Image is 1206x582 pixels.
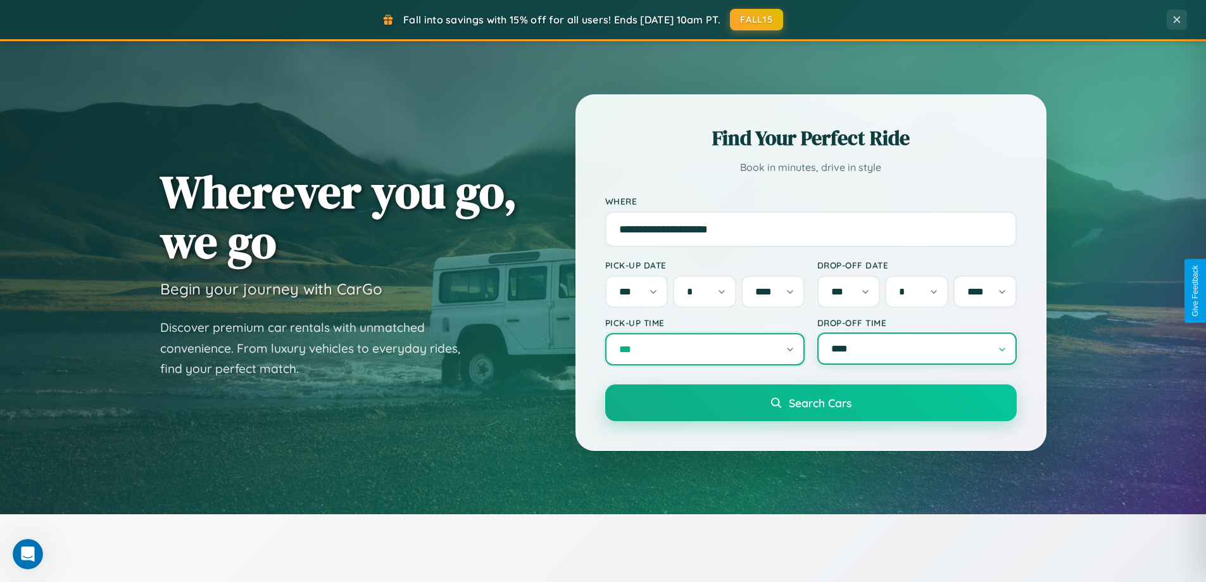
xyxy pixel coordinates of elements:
[605,317,805,328] label: Pick-up Time
[605,384,1017,421] button: Search Cars
[160,317,477,379] p: Discover premium car rentals with unmatched convenience. From luxury vehicles to everyday rides, ...
[160,167,517,267] h1: Wherever you go, we go
[730,9,783,30] button: FALL15
[817,260,1017,270] label: Drop-off Date
[160,279,382,298] h3: Begin your journey with CarGo
[403,13,720,26] span: Fall into savings with 15% off for all users! Ends [DATE] 10am PT.
[817,317,1017,328] label: Drop-off Time
[605,196,1017,206] label: Where
[1191,265,1200,317] div: Give Feedback
[605,260,805,270] label: Pick-up Date
[605,158,1017,177] p: Book in minutes, drive in style
[605,124,1017,152] h2: Find Your Perfect Ride
[13,539,43,569] iframe: Intercom live chat
[789,396,851,410] span: Search Cars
